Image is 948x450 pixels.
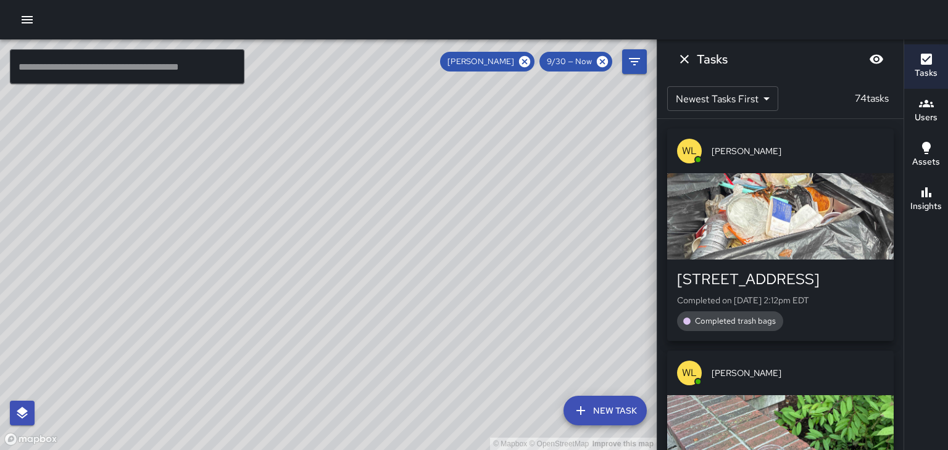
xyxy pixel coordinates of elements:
[904,178,948,222] button: Insights
[682,366,697,380] p: WL
[910,200,942,213] h6: Insights
[672,47,697,72] button: Dismiss
[622,49,647,74] button: Filters
[682,144,697,158] p: WL
[677,269,884,289] div: [STREET_ADDRESS]
[697,49,728,69] h6: Tasks
[904,89,948,133] button: Users
[915,67,938,80] h6: Tasks
[864,47,889,72] button: Blur
[667,129,894,341] button: WL[PERSON_NAME][STREET_ADDRESS]Completed on [DATE] 2:12pm EDTCompleted trash bags
[667,86,778,111] div: Newest Tasks First
[904,44,948,89] button: Tasks
[440,52,534,72] div: [PERSON_NAME]
[539,52,612,72] div: 9/30 — Now
[677,294,884,306] p: Completed on [DATE] 2:12pm EDT
[440,55,522,68] span: [PERSON_NAME]
[539,55,599,68] span: 9/30 — Now
[915,111,938,125] h6: Users
[912,155,940,169] h6: Assets
[712,145,884,157] span: [PERSON_NAME]
[712,367,884,379] span: [PERSON_NAME]
[850,91,894,106] p: 74 tasks
[904,133,948,178] button: Assets
[688,315,783,327] span: Completed trash bags
[563,396,647,425] button: New Task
